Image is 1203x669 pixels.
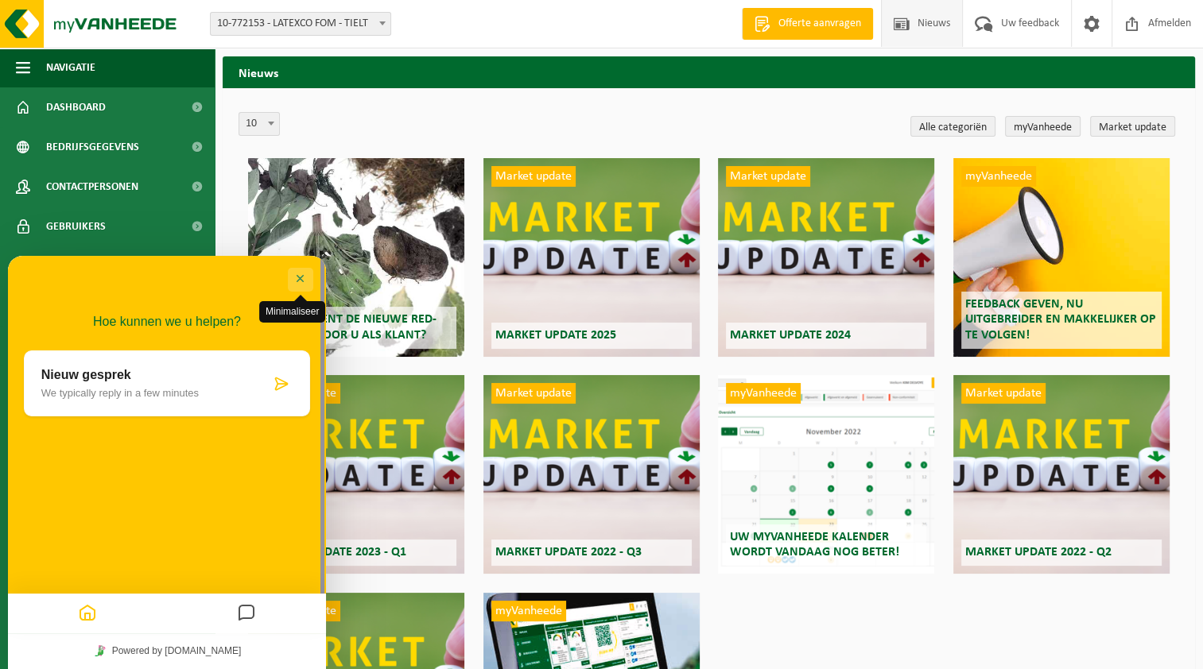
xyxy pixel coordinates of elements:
[248,158,464,357] a: Wat betekent de nieuwe RED-richtlijn voor u als klant?
[961,166,1036,187] span: myVanheede
[953,158,1170,357] a: myVanheede Feedback geven, nu uitgebreider en makkelijker op te volgen!
[260,313,437,341] span: Wat betekent de nieuwe RED-richtlijn voor u als klant?
[46,48,95,87] span: Navigatie
[491,166,576,187] span: Market update
[223,56,1195,87] h2: Nieuws
[495,329,616,342] span: Market update 2025
[239,113,279,135] span: 10
[730,329,851,342] span: Market update 2024
[491,383,576,404] span: Market update
[66,342,93,373] button: Home
[965,298,1156,341] span: Feedback geven, nu uitgebreider en makkelijker op te volgen!
[718,375,934,574] a: myVanheede Uw myVanheede kalender wordt vandaag nog beter!
[46,87,106,127] span: Dashboard
[718,158,934,357] a: Market update Market update 2024
[239,112,280,136] span: 10
[46,127,139,167] span: Bedrijfsgegevens
[730,531,899,559] span: Uw myVanheede kalender wordt vandaag nog beter!
[260,546,406,559] span: Market update 2023 - Q1
[46,207,106,246] span: Gebruikers
[910,116,995,137] a: Alle categoriën
[495,546,642,559] span: Market update 2022 - Q3
[965,546,1112,559] span: Market update 2022 - Q2
[483,158,700,357] a: Market update Market update 2025
[225,342,252,373] button: Messages
[953,375,1170,574] a: Market update Market update 2022 - Q2
[726,166,810,187] span: Market update
[483,375,700,574] a: Market update Market update 2022 - Q3
[46,167,138,207] span: Contactpersonen
[80,385,239,405] a: Powered by [DOMAIN_NAME]
[8,256,326,669] iframe: chat widget
[210,12,391,36] span: 10-772153 - LATEXCO FOM - TIELT
[961,383,1046,404] span: Market update
[1090,116,1175,137] a: Market update
[774,16,865,32] span: Offerte aanvragen
[46,246,108,286] span: Contracten
[248,375,464,574] a: Market update Market update 2023 - Q1
[87,389,98,400] img: Tawky_16x16.svg
[491,601,566,621] span: myVanheede
[742,8,873,40] a: Offerte aanvragen
[1005,116,1081,137] a: myVanheede
[726,383,801,404] span: myVanheede
[211,13,390,35] span: 10-772153 - LATEXCO FOM - TIELT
